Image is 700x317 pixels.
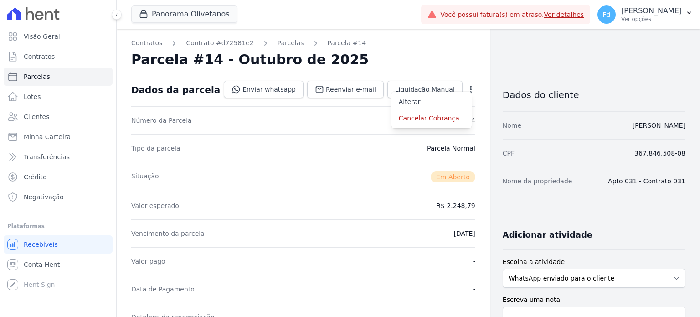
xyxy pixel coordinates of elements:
[131,52,369,68] h2: Parcela #14 - Outubro de 2025
[590,2,700,27] button: Fd [PERSON_NAME] Ver opções
[326,85,376,94] span: Reenviar e-mail
[131,144,180,153] dt: Tipo da parcela
[24,92,41,101] span: Lotes
[24,172,47,182] span: Crédito
[131,38,162,48] a: Contratos
[24,192,64,202] span: Negativação
[24,112,49,121] span: Clientes
[544,11,584,18] a: Ver detalhes
[4,255,113,274] a: Conta Hent
[131,84,220,95] div: Dados da parcela
[4,188,113,206] a: Negativação
[391,94,472,110] a: Alterar
[603,11,611,18] span: Fd
[24,132,71,141] span: Minha Carteira
[431,171,475,182] span: Em Aberto
[7,221,109,232] div: Plataformas
[131,201,179,210] dt: Valor esperado
[4,148,113,166] a: Transferências
[307,81,384,98] a: Reenviar e-mail
[24,32,60,41] span: Visão Geral
[503,229,592,240] h3: Adicionar atividade
[4,27,113,46] a: Visão Geral
[224,81,304,98] a: Enviar whatsapp
[440,10,584,20] span: Você possui fatura(s) em atraso.
[4,128,113,146] a: Minha Carteira
[24,52,55,61] span: Contratos
[131,171,159,182] dt: Situação
[621,16,682,23] p: Ver opções
[503,121,521,130] dt: Nome
[608,177,685,186] dd: Apto 031 - Contrato 031
[131,285,195,294] dt: Data de Pagamento
[186,38,253,48] a: Contrato #d72581e2
[4,88,113,106] a: Lotes
[473,257,475,266] dd: -
[503,177,572,186] dt: Nome da propriedade
[131,5,237,23] button: Panorama Olivetanos
[634,149,685,158] dd: 367.846.508-08
[503,257,685,267] label: Escolha a atividade
[503,295,685,305] label: Escreva uma nota
[436,201,475,210] dd: R$ 2.248,79
[387,81,463,98] a: Liquidação Manual
[621,6,682,16] p: [PERSON_NAME]
[131,229,205,238] dt: Vencimento da parcela
[395,85,455,94] span: Liquidação Manual
[24,260,60,269] span: Conta Hent
[328,38,366,48] a: Parcela #14
[391,110,472,126] a: Cancelar Cobrança
[24,240,58,249] span: Recebíveis
[4,235,113,254] a: Recebíveis
[467,116,475,125] dd: 14
[4,68,113,86] a: Parcelas
[427,144,475,153] dd: Parcela Normal
[4,108,113,126] a: Clientes
[24,152,70,161] span: Transferências
[4,47,113,66] a: Contratos
[24,72,50,81] span: Parcelas
[131,38,475,48] nav: Breadcrumb
[278,38,304,48] a: Parcelas
[503,149,515,158] dt: CPF
[633,122,685,129] a: [PERSON_NAME]
[503,89,685,100] h3: Dados do cliente
[131,116,192,125] dt: Número da Parcela
[4,168,113,186] a: Crédito
[473,285,475,294] dd: -
[131,257,165,266] dt: Valor pago
[453,229,475,238] dd: [DATE]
